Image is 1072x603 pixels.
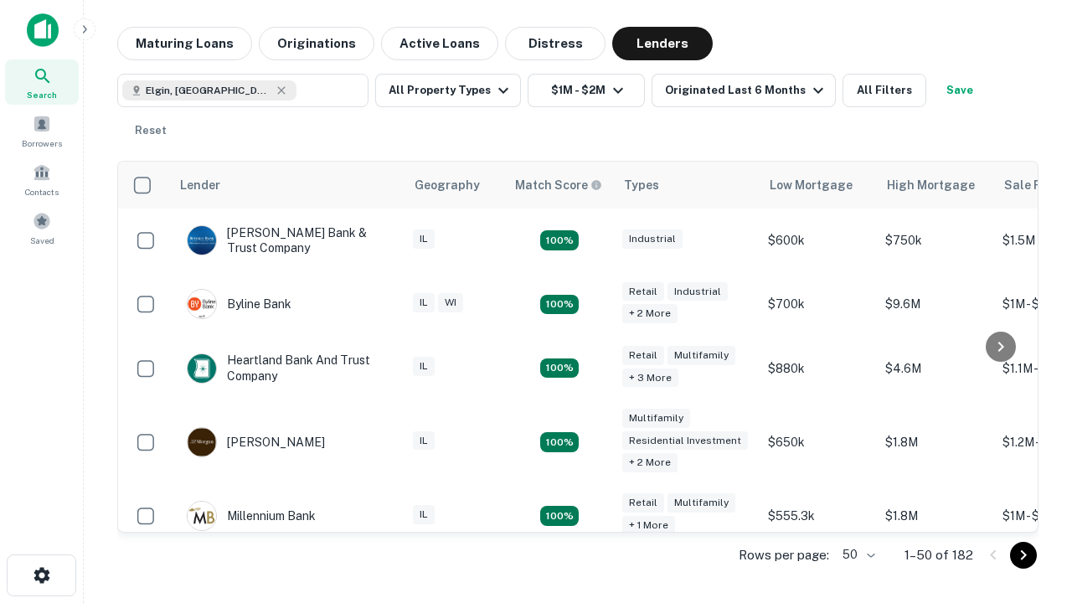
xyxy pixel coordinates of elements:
td: $700k [760,272,877,336]
img: picture [188,354,216,383]
div: Retail [622,282,664,301]
div: Multifamily [667,346,735,365]
button: All Property Types [375,74,521,107]
th: Low Mortgage [760,162,877,209]
th: Geography [405,162,505,209]
div: WI [438,293,463,312]
td: $1.8M [877,484,994,548]
iframe: Chat Widget [988,469,1072,549]
div: Heartland Bank And Trust Company [187,353,388,383]
td: $555.3k [760,484,877,548]
td: $600k [760,209,877,272]
td: $1.8M [877,400,994,485]
button: Distress [505,27,606,60]
div: Matching Properties: 19, hasApolloMatch: undefined [540,295,579,315]
div: Byline Bank [187,289,291,319]
div: Industrial [622,229,683,249]
p: 1–50 of 182 [904,545,973,565]
div: Geography [415,175,480,195]
th: Types [614,162,760,209]
td: $880k [760,336,877,399]
span: Saved [30,234,54,247]
div: Matching Properties: 19, hasApolloMatch: undefined [540,358,579,379]
button: Lenders [612,27,713,60]
span: Search [27,88,57,101]
div: IL [413,505,435,524]
span: Contacts [25,185,59,198]
button: Originations [259,27,374,60]
div: Retail [622,346,664,365]
div: IL [413,431,435,451]
td: $650k [760,400,877,485]
button: Maturing Loans [117,27,252,60]
div: IL [413,229,435,249]
a: Borrowers [5,108,79,153]
div: + 2 more [622,453,678,472]
div: [PERSON_NAME] Bank & Trust Company [187,225,388,255]
img: picture [188,226,216,255]
div: [PERSON_NAME] [187,427,325,457]
td: $4.6M [877,336,994,399]
h6: Match Score [515,176,599,194]
div: + 1 more [622,516,675,535]
span: Borrowers [22,137,62,150]
div: 50 [836,543,878,567]
div: Multifamily [667,493,735,513]
div: Matching Properties: 16, hasApolloMatch: undefined [540,506,579,526]
td: $750k [877,209,994,272]
td: $9.6M [877,272,994,336]
button: Originated Last 6 Months [652,74,836,107]
img: picture [188,502,216,530]
button: Go to next page [1010,542,1037,569]
span: Elgin, [GEOGRAPHIC_DATA], [GEOGRAPHIC_DATA] [146,83,271,98]
div: Low Mortgage [770,175,853,195]
div: IL [413,293,435,312]
img: capitalize-icon.png [27,13,59,47]
div: Multifamily [622,409,690,428]
button: $1M - $2M [528,74,645,107]
a: Search [5,59,79,105]
div: Types [624,175,659,195]
div: Industrial [667,282,728,301]
div: Millennium Bank [187,501,316,531]
button: All Filters [843,74,926,107]
img: picture [188,290,216,318]
button: Reset [124,114,178,147]
th: Capitalize uses an advanced AI algorithm to match your search with the best lender. The match sco... [505,162,614,209]
div: Retail [622,493,664,513]
div: Matching Properties: 26, hasApolloMatch: undefined [540,432,579,452]
div: Capitalize uses an advanced AI algorithm to match your search with the best lender. The match sco... [515,176,602,194]
div: Lender [180,175,220,195]
th: Lender [170,162,405,209]
p: Rows per page: [739,545,829,565]
div: Residential Investment [622,431,748,451]
a: Contacts [5,157,79,202]
a: Saved [5,205,79,250]
button: Save your search to get updates of matches that match your search criteria. [933,74,987,107]
button: Active Loans [381,27,498,60]
div: Originated Last 6 Months [665,80,828,100]
div: IL [413,357,435,376]
div: + 2 more [622,304,678,323]
img: picture [188,428,216,456]
div: High Mortgage [887,175,975,195]
div: Matching Properties: 28, hasApolloMatch: undefined [540,230,579,250]
div: + 3 more [622,368,678,388]
th: High Mortgage [877,162,994,209]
